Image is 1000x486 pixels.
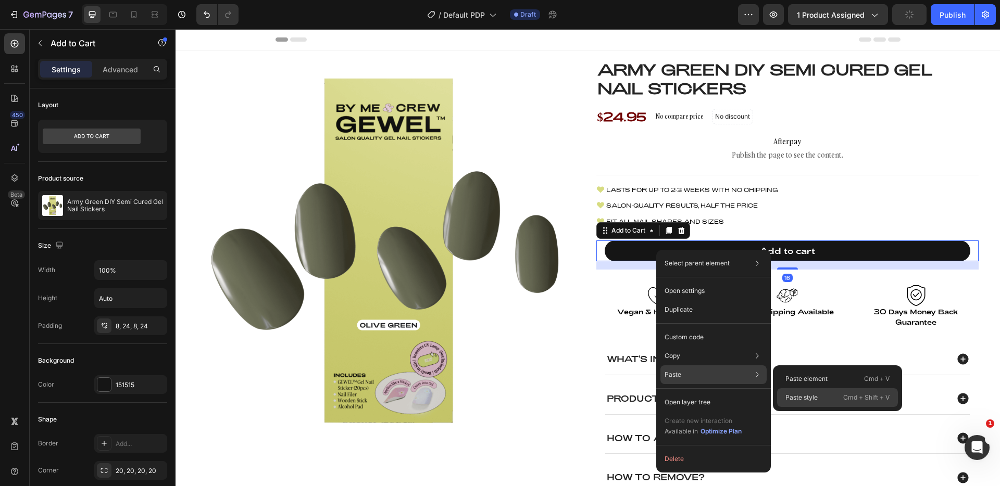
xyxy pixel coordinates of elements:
[38,100,58,110] div: Layout
[431,157,603,164] span: Lasts for up to 2-3 weeks with no chipping
[698,278,782,297] span: 30 Days Money Back Guarantee
[565,278,658,287] span: Free Shipping Available
[38,439,58,448] div: Border
[730,256,751,277] img: gempages_454504600506991714-b2f2438e-ee30-48a2-92e9-175705ea0e33.png
[864,374,890,384] p: Cmd + V
[931,4,974,25] button: Publish
[601,256,622,277] img: gempages_454504600506991714-0ffaea50-c920-44ae-aecb-68c45bbd4a2c.png
[116,322,165,331] div: 8, 24, 8, 24
[665,286,705,296] p: Open settings
[38,415,57,424] div: Shape
[421,78,472,98] div: $24.95
[38,380,54,389] div: Color
[8,190,25,199] div: Beta
[431,189,548,196] span: Fit all nail shapes and sizes
[431,325,534,336] p: What's Included?
[434,197,472,206] div: Add to Cart
[701,427,742,436] div: Optimize Plan
[665,351,680,361] p: Copy
[700,426,742,437] button: Optimize Plan
[540,83,574,92] p: No discount
[38,321,62,330] div: Padding
[665,259,730,268] p: Select parent element
[38,466,59,475] div: Corner
[665,416,742,426] p: Create new interaction
[665,427,698,435] span: Available in
[472,256,493,277] img: gempages_454504600506991714-868916b1-01b9-4ad0-9721-10a7696d5f2f.png
[520,10,536,19] span: Draft
[176,29,1000,486] iframe: To enrich screen reader interactions, please activate Accessibility in Grammarly extension settings
[42,195,63,216] img: product feature img
[429,211,795,232] button: Add to cart
[443,9,485,20] span: Default PDP
[843,392,890,403] p: Cmd + Shift + V
[665,370,681,379] p: Paste
[965,435,990,460] iframe: Intercom live chat
[431,364,529,375] p: Product Details
[67,198,163,213] p: Army Green DIY Semi Cured Gel Nail Stickers
[431,404,518,415] p: How To Apply?
[51,37,139,49] p: Add to Cart
[421,106,803,119] span: Afterpay
[940,9,966,20] div: Publish
[607,245,617,253] div: 16
[68,8,73,21] p: 7
[785,374,828,383] p: Paste element
[431,443,529,454] p: How To Remove?
[196,4,239,25] div: Undo/Redo
[665,305,693,314] p: Duplicate
[584,215,640,228] div: Add to cart
[116,439,165,449] div: Add...
[785,393,818,402] p: Paste style
[38,265,55,275] div: Width
[431,173,582,180] span: Salon-quality results, half the price
[797,9,865,20] span: 1 product assigned
[10,111,25,119] div: 450
[665,332,704,342] p: Custom code
[660,450,767,468] button: Delete
[38,174,83,183] div: Product source
[116,380,165,390] div: 151515
[116,466,165,476] div: 20, 20, 20, 20
[52,64,81,75] p: Settings
[38,293,57,303] div: Height
[788,4,888,25] button: 1 product assigned
[103,64,138,75] p: Advanced
[4,4,78,25] button: 7
[38,239,66,253] div: Size
[986,419,994,428] span: 1
[442,278,524,287] span: Vegan & HEMA Free
[38,356,74,365] div: Background
[95,289,167,308] input: Auto
[421,121,803,131] span: Publish the page to see the content.
[439,9,441,20] span: /
[95,261,167,279] input: Auto
[421,30,803,69] h1: Army Green DIY Semi Cured Gel Nail Stickers
[665,398,710,407] p: Open layer tree
[480,84,528,91] p: No compare price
